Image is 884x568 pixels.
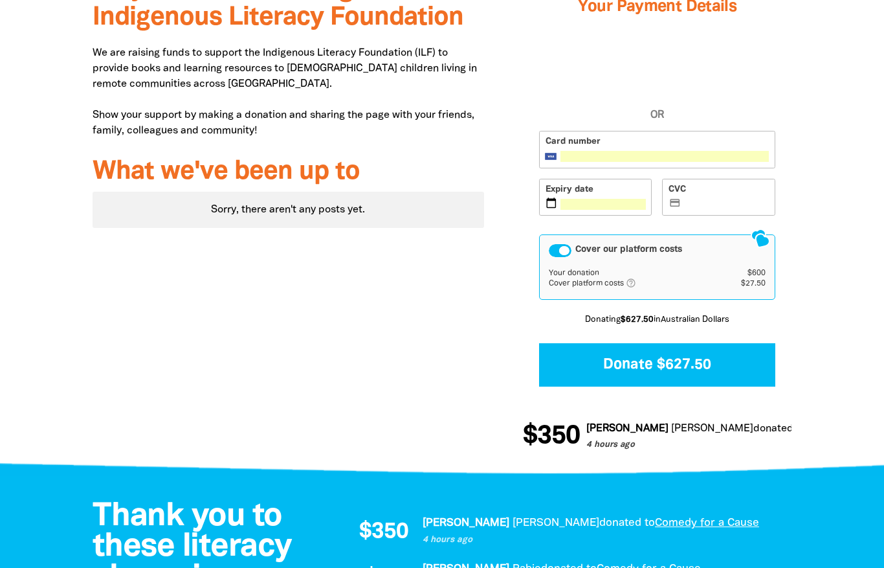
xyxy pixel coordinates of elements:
i: help_outlined [626,278,646,288]
em: [PERSON_NAME] [586,424,668,433]
span: $350 [522,424,579,449]
iframe: Secure expiration date input frame [560,199,646,210]
span: donated to [599,518,655,528]
td: $27.50 [718,278,766,290]
i: credit_card [669,198,681,209]
h3: What we've been up to [93,158,484,187]
p: Donating in Australian Dollars [539,314,775,327]
img: Visa [545,153,557,160]
td: $600 [718,268,766,278]
iframe: Secure card number input frame [560,151,769,162]
span: $350 [359,521,409,543]
button: Cover our platform costs [549,244,571,257]
div: Donation stream [523,416,791,457]
span: donated to [753,424,805,433]
button: Donate $627.50 [539,343,775,387]
td: Cover platform costs [549,278,718,290]
i: calendar_today [546,198,558,209]
em: [PERSON_NAME] [513,518,599,528]
b: $627.50 [621,316,654,324]
em: [PERSON_NAME] [670,424,753,433]
td: Your donation [549,268,718,278]
p: 4 hours ago [423,534,779,547]
iframe: Secure CVC input frame [683,199,769,210]
div: Paginated content [93,192,484,228]
span: OR [539,108,775,123]
div: Sorry, there aren't any posts yet. [93,192,484,228]
a: Comedy for a Cause [655,518,759,528]
iframe: PayPal-paypal [539,78,775,108]
p: We are raising funds to support the Indigenous Literacy Foundation (ILF) to provide books and lea... [93,45,484,139]
em: [PERSON_NAME] [423,518,509,528]
iframe: Secure payment button frame [539,43,775,71]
